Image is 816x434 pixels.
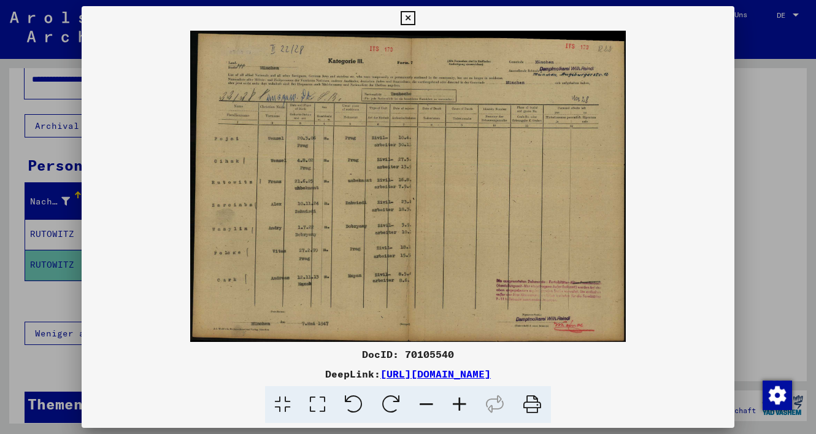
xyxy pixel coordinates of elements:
[762,380,791,409] div: Zustimmung ändern
[82,347,734,362] div: DocID: 70105540
[763,381,792,410] img: Zustimmung ändern
[380,368,491,380] a: [URL][DOMAIN_NAME]
[82,31,734,342] img: 001.jpg
[82,366,734,381] div: DeepLink:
